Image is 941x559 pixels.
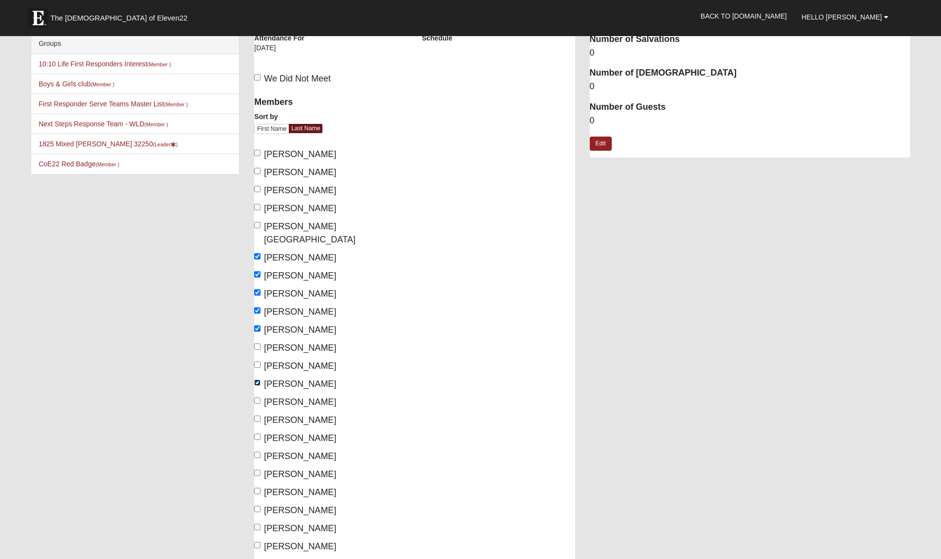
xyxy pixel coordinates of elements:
span: [PERSON_NAME] [264,289,336,299]
input: [PERSON_NAME] [254,398,260,404]
dd: 0 [590,115,910,127]
span: [PERSON_NAME] [264,397,336,407]
dt: Number of [DEMOGRAPHIC_DATA] [590,67,910,80]
input: [PERSON_NAME] [254,168,260,174]
small: (Member ) [164,101,188,107]
a: Hello [PERSON_NAME] [794,5,896,29]
input: [PERSON_NAME] [254,289,260,296]
input: [PERSON_NAME] [254,204,260,210]
a: Back to [DOMAIN_NAME] [693,4,794,28]
small: (Member ) [96,161,119,167]
span: [PERSON_NAME] [264,343,336,353]
span: [PERSON_NAME] [264,185,336,195]
span: [PERSON_NAME][GEOGRAPHIC_DATA] [264,221,355,244]
input: [PERSON_NAME] [254,488,260,494]
a: Next Steps Response Team - WLD(Member ) [39,120,168,128]
input: [PERSON_NAME] [254,434,260,440]
a: CoE22 Red Badge(Member ) [39,160,119,168]
dd: 0 [590,80,910,93]
dd: 0 [590,47,910,60]
div: Groups [31,34,239,54]
label: Schedule [422,33,452,43]
input: [PERSON_NAME] [254,253,260,260]
input: [PERSON_NAME] [254,452,260,458]
img: Eleven22 logo [28,8,48,28]
input: [PERSON_NAME] [254,150,260,156]
dt: Number of Salvations [590,33,910,46]
a: The [DEMOGRAPHIC_DATA] of Eleven22 [23,3,219,28]
span: [PERSON_NAME] [264,271,336,280]
span: The [DEMOGRAPHIC_DATA] of Eleven22 [50,13,187,23]
a: 10:10 Life First Responders Interest(Member ) [39,60,171,68]
dt: Number of Guests [590,101,910,114]
input: [PERSON_NAME] [254,343,260,350]
span: [PERSON_NAME] [264,167,336,177]
a: Boys & Girls club(Member ) [39,80,114,88]
span: [PERSON_NAME] [264,361,336,371]
input: [PERSON_NAME] [254,325,260,332]
h4: Members [254,97,407,108]
span: We Did Not Meet [264,74,331,83]
span: [PERSON_NAME] [264,415,336,425]
a: First Responder Serve Teams Master List(Member ) [39,100,188,108]
span: [PERSON_NAME] [264,253,336,262]
small: (Member ) [91,81,114,87]
a: First Name [254,124,289,134]
input: [PERSON_NAME] [254,416,260,422]
span: [PERSON_NAME] [264,433,336,443]
small: (Member ) [147,61,171,67]
input: We Did Not Meet [254,74,260,80]
span: [PERSON_NAME] [264,505,336,515]
span: [PERSON_NAME] [264,307,336,317]
a: Edit [590,137,612,151]
small: (Leader ) [153,141,178,147]
input: [PERSON_NAME][GEOGRAPHIC_DATA] [254,222,260,228]
input: [PERSON_NAME] [254,307,260,314]
input: [PERSON_NAME] [254,186,260,192]
a: Last Name [289,124,322,133]
input: [PERSON_NAME] [254,470,260,476]
span: [PERSON_NAME] [264,149,336,159]
input: [PERSON_NAME] [254,361,260,368]
a: 1825 Mixed [PERSON_NAME] 32250(Leader) [39,140,178,148]
input: [PERSON_NAME] [254,524,260,530]
span: [PERSON_NAME] [264,379,336,389]
span: [PERSON_NAME] [264,451,336,461]
small: (Member ) [144,121,168,127]
label: Attendance For [254,33,304,43]
div: [DATE] [254,43,323,60]
input: [PERSON_NAME] [254,271,260,278]
span: [PERSON_NAME] [264,523,336,533]
input: [PERSON_NAME] [254,506,260,512]
span: [PERSON_NAME] [264,487,336,497]
span: [PERSON_NAME] [264,203,336,213]
input: [PERSON_NAME] [254,379,260,386]
label: Sort by [254,112,278,121]
span: Hello [PERSON_NAME] [801,13,882,21]
span: [PERSON_NAME] [264,469,336,479]
span: [PERSON_NAME] [264,325,336,335]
